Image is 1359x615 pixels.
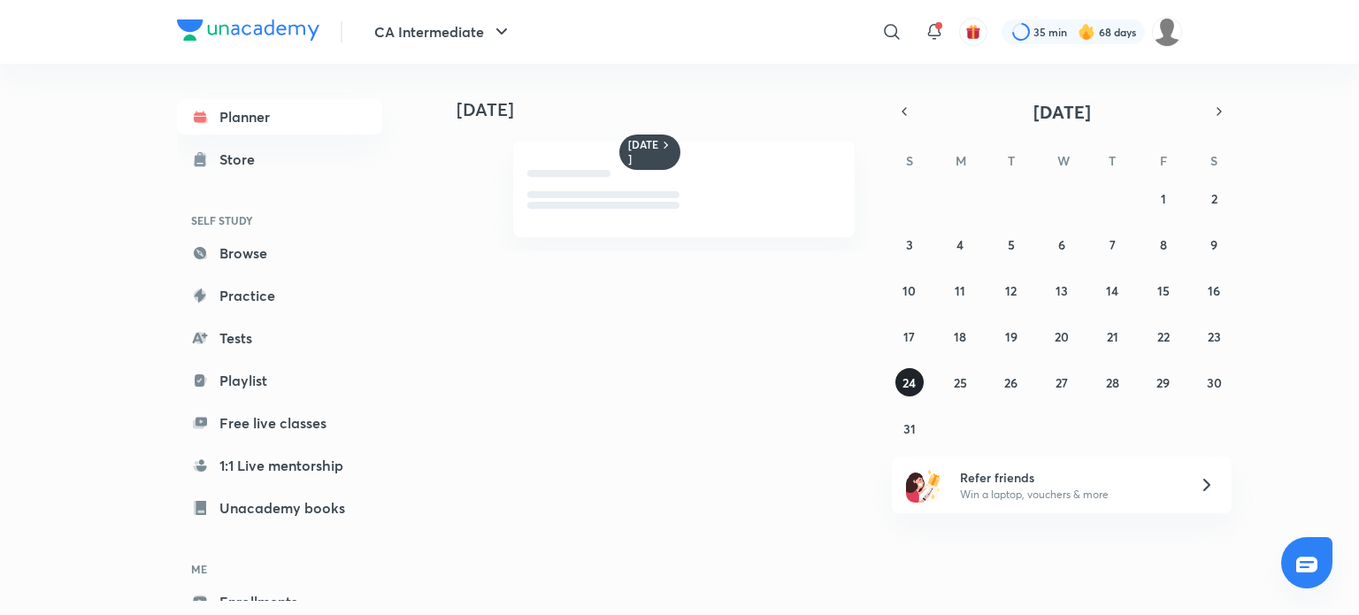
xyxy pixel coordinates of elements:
[177,19,319,41] img: Company Logo
[177,235,382,271] a: Browse
[177,205,382,235] h6: SELF STUDY
[1149,322,1178,350] button: August 22, 2025
[1008,152,1015,169] abbr: Tuesday
[1008,236,1015,253] abbr: August 5, 2025
[177,490,382,526] a: Unacademy books
[902,282,916,299] abbr: August 10, 2025
[1048,230,1076,258] button: August 6, 2025
[960,468,1178,487] h6: Refer friends
[1156,374,1170,391] abbr: August 29, 2025
[1005,282,1017,299] abbr: August 12, 2025
[1048,368,1076,396] button: August 27, 2025
[1211,190,1217,207] abbr: August 2, 2025
[1109,152,1116,169] abbr: Thursday
[946,276,974,304] button: August 11, 2025
[1098,276,1126,304] button: August 14, 2025
[956,152,966,169] abbr: Monday
[1210,152,1217,169] abbr: Saturday
[1160,236,1167,253] abbr: August 8, 2025
[1004,374,1017,391] abbr: August 26, 2025
[1106,282,1118,299] abbr: August 14, 2025
[965,24,981,40] img: avatar
[177,142,382,177] a: Store
[997,368,1025,396] button: August 26, 2025
[628,138,659,166] h6: [DATE]
[959,18,987,46] button: avatar
[997,276,1025,304] button: August 12, 2025
[895,322,924,350] button: August 17, 2025
[906,236,913,253] abbr: August 3, 2025
[1208,328,1221,345] abbr: August 23, 2025
[903,420,916,437] abbr: August 31, 2025
[917,99,1207,124] button: [DATE]
[906,467,941,503] img: referral
[1057,152,1070,169] abbr: Wednesday
[364,14,523,50] button: CA Intermediate
[954,328,966,345] abbr: August 18, 2025
[906,152,913,169] abbr: Sunday
[1055,328,1069,345] abbr: August 20, 2025
[1157,282,1170,299] abbr: August 15, 2025
[1200,184,1228,212] button: August 2, 2025
[1149,276,1178,304] button: August 15, 2025
[1200,322,1228,350] button: August 23, 2025
[946,322,974,350] button: August 18, 2025
[1149,368,1178,396] button: August 29, 2025
[1048,322,1076,350] button: August 20, 2025
[895,276,924,304] button: August 10, 2025
[1210,236,1217,253] abbr: August 9, 2025
[219,149,265,170] div: Store
[1058,236,1065,253] abbr: August 6, 2025
[1078,23,1095,41] img: streak
[946,230,974,258] button: August 4, 2025
[177,554,382,584] h6: ME
[997,322,1025,350] button: August 19, 2025
[1207,374,1222,391] abbr: August 30, 2025
[1161,190,1166,207] abbr: August 1, 2025
[177,99,382,135] a: Planner
[954,374,967,391] abbr: August 25, 2025
[177,278,382,313] a: Practice
[1149,184,1178,212] button: August 1, 2025
[1152,17,1182,47] img: dhanak
[177,19,319,45] a: Company Logo
[956,236,964,253] abbr: August 4, 2025
[1200,276,1228,304] button: August 16, 2025
[895,368,924,396] button: August 24, 2025
[1098,368,1126,396] button: August 28, 2025
[955,282,965,299] abbr: August 11, 2025
[1200,368,1228,396] button: August 30, 2025
[1098,322,1126,350] button: August 21, 2025
[1106,374,1119,391] abbr: August 28, 2025
[1109,236,1116,253] abbr: August 7, 2025
[1107,328,1118,345] abbr: August 21, 2025
[1200,230,1228,258] button: August 9, 2025
[1157,328,1170,345] abbr: August 22, 2025
[960,487,1178,503] p: Win a laptop, vouchers & more
[1033,100,1091,124] span: [DATE]
[457,99,872,120] h4: [DATE]
[177,363,382,398] a: Playlist
[946,368,974,396] button: August 25, 2025
[1056,282,1068,299] abbr: August 13, 2025
[177,448,382,483] a: 1:1 Live mentorship
[1056,374,1068,391] abbr: August 27, 2025
[177,405,382,441] a: Free live classes
[895,414,924,442] button: August 31, 2025
[1160,152,1167,169] abbr: Friday
[902,374,916,391] abbr: August 24, 2025
[1005,328,1017,345] abbr: August 19, 2025
[895,230,924,258] button: August 3, 2025
[1149,230,1178,258] button: August 8, 2025
[1208,282,1220,299] abbr: August 16, 2025
[177,320,382,356] a: Tests
[997,230,1025,258] button: August 5, 2025
[903,328,915,345] abbr: August 17, 2025
[1098,230,1126,258] button: August 7, 2025
[1048,276,1076,304] button: August 13, 2025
